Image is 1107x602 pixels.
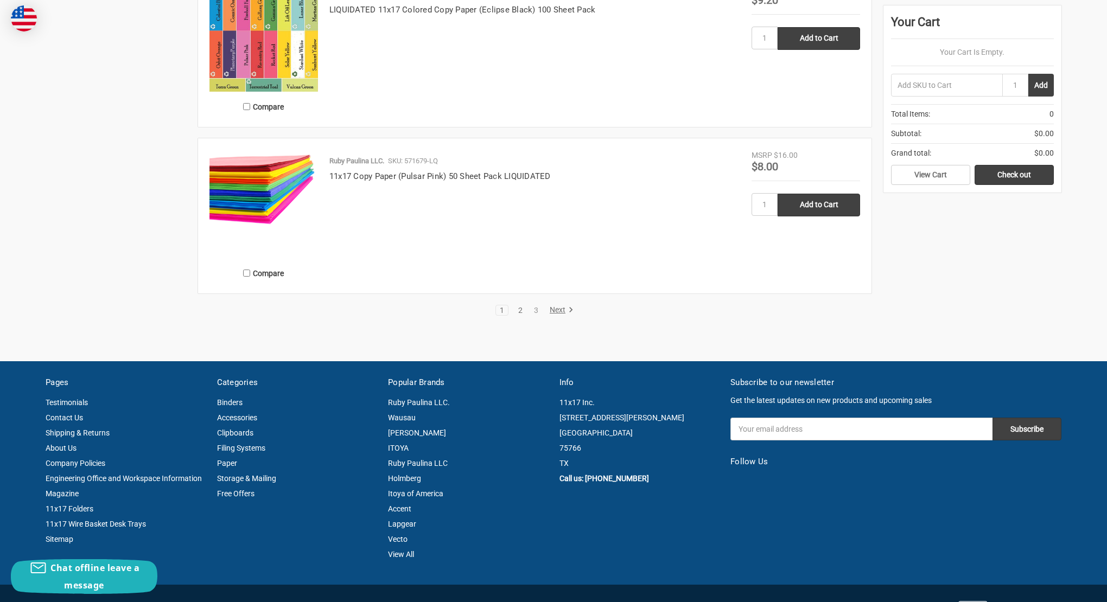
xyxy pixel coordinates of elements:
span: Chat offline leave a message [50,562,139,591]
a: View Cart [891,165,970,185]
a: Sitemap [46,535,73,543]
a: Engineering Office and Workspace Information Magazine [46,474,202,498]
a: Clipboards [217,428,253,437]
a: 11x17 Folders [46,504,93,513]
a: Shipping & Returns [46,428,110,437]
a: Contact Us [46,413,83,422]
a: Itoya of America [388,489,443,498]
a: 2 [514,306,526,314]
h5: Info [559,376,720,389]
span: $0.00 [1034,148,1054,159]
address: 11x17 Inc. [STREET_ADDRESS][PERSON_NAME] [GEOGRAPHIC_DATA] 75766 TX [559,395,720,471]
a: 1 [496,306,508,314]
a: Holmberg [388,474,421,483]
h5: Subscribe to our newsletter [730,376,1061,389]
a: 11x17 Copy Paper (Pulsar Pink) 50 Sheet Pack LIQUIDATED [209,150,318,258]
p: Your Cart Is Empty. [891,47,1054,58]
input: Add to Cart [778,194,860,216]
a: 11x17 Wire Basket Desk Trays [46,520,146,528]
input: Add SKU to Cart [891,74,1002,97]
a: Wausau [388,413,416,422]
a: Vecto [388,535,408,543]
input: Your email address [730,418,993,440]
a: Check out [975,165,1054,185]
div: MSRP [752,150,772,161]
h5: Follow Us [730,456,1061,468]
a: 11x17 Copy Paper (Pulsar Pink) 50 Sheet Pack LIQUIDATED [329,171,551,181]
a: LIQUIDATED 11x17 Colored Copy Paper (Eclipse Black) 100 Sheet Pack [329,5,596,15]
a: Ruby Paulina LLC [388,459,448,467]
input: Compare [243,270,250,277]
span: Grand total: [891,148,931,159]
span: Subtotal: [891,128,921,139]
h5: Categories [217,376,377,389]
button: Chat offline leave a message [11,559,157,594]
span: $16.00 [774,151,798,159]
p: SKU: 571679-LQ [388,156,438,166]
span: $0.00 [1034,128,1054,139]
a: Company Policies [46,459,105,467]
div: Your Cart [891,13,1054,39]
a: Next [546,305,574,315]
a: Free Offers [217,489,255,498]
a: Testimonials [46,398,88,407]
img: 11x17 Copy Paper (Pulsar Pink) 50 Sheet Pack LIQUIDATED [209,150,318,227]
span: Total Items: [891,108,930,120]
h5: Pages [46,376,206,389]
a: Ruby Paulina LLC. [388,398,450,407]
a: Binders [217,398,243,407]
p: Get the latest updates on new products and upcoming sales [730,395,1061,406]
label: Compare [209,264,318,282]
span: 0 [1049,108,1054,120]
a: Accent [388,504,411,513]
a: Storage & Mailing [217,474,276,483]
a: Filing Systems [217,444,265,452]
iframe: Google Customer Reviews [1017,573,1107,602]
a: Accessories [217,413,257,422]
a: Paper [217,459,237,467]
a: Lapgear [388,520,416,528]
a: Call us: [PHONE_NUMBER] [559,474,649,483]
a: ITOYA [388,444,409,452]
a: About Us [46,444,77,452]
span: $8.00 [752,160,778,173]
a: View All [388,550,414,559]
input: Subscribe [993,418,1061,440]
label: Compare [209,98,318,116]
a: 3 [530,306,542,314]
input: Compare [243,103,250,110]
input: Add to Cart [778,27,860,50]
p: Ruby Paulina LLC. [329,156,384,166]
img: duty and tax information for United States [11,5,37,31]
button: Add [1028,74,1054,97]
a: [PERSON_NAME] [388,428,446,437]
h5: Popular Brands [388,376,548,389]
